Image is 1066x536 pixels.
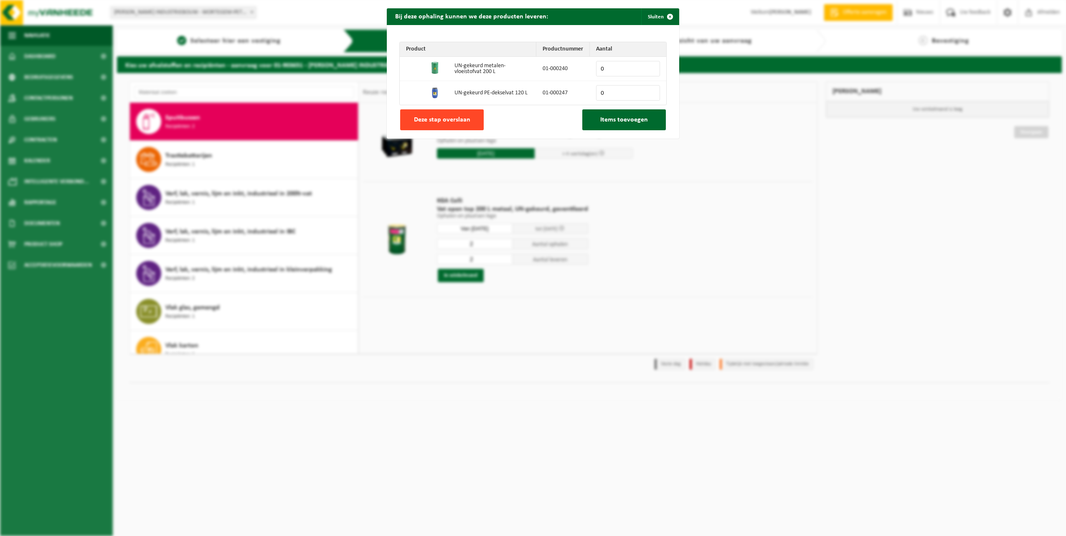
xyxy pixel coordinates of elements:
button: Sluiten [641,8,678,25]
td: UN-gekeurd PE-dekselvat 120 L [448,81,536,105]
th: Product [400,42,536,57]
button: Items toevoegen [582,109,666,130]
td: 01-000240 [536,57,590,81]
button: Deze stap overslaan [400,109,484,130]
th: Aantal [590,42,666,57]
td: UN-gekeurd metalen-vloeistofvat 200 L [448,57,536,81]
h2: Bij deze ophaling kunnen we deze producten leveren: [387,8,556,24]
th: Productnummer [536,42,590,57]
td: 01-000247 [536,81,590,105]
span: Items toevoegen [600,116,648,123]
img: 01-000247 [429,86,442,99]
span: Deze stap overslaan [414,116,470,123]
img: 01-000240 [429,61,442,75]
